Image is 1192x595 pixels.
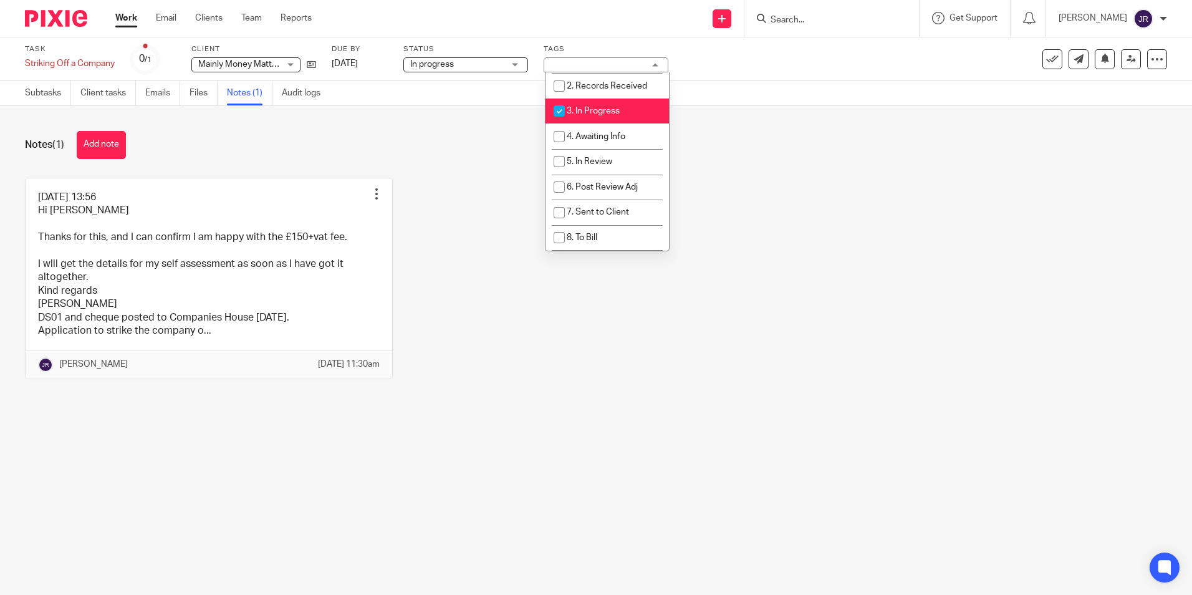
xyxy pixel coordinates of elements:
[567,183,638,191] span: 6. Post Review Adj
[190,81,218,105] a: Files
[769,15,882,26] input: Search
[115,12,137,24] a: Work
[332,59,358,68] span: [DATE]
[403,44,528,54] label: Status
[25,10,87,27] img: Pixie
[25,81,71,105] a: Subtasks
[410,60,454,69] span: In progress
[25,57,115,70] div: Striking Off a Company
[567,157,612,166] span: 5. In Review
[282,81,330,105] a: Audit logs
[25,138,64,152] h1: Notes
[77,131,126,159] button: Add note
[567,208,629,216] span: 7. Sent to Client
[195,12,223,24] a: Clients
[281,12,312,24] a: Reports
[59,358,128,370] p: [PERSON_NAME]
[567,233,597,242] span: 8. To Bill
[332,44,388,54] label: Due by
[38,357,53,372] img: svg%3E
[544,44,668,54] label: Tags
[156,12,176,24] a: Email
[227,81,272,105] a: Notes (1)
[318,358,380,370] p: [DATE] 11:30am
[52,140,64,150] span: (1)
[241,12,262,24] a: Team
[145,56,151,63] small: /1
[567,107,620,115] span: 3. In Progress
[1133,9,1153,29] img: svg%3E
[191,44,316,54] label: Client
[1059,12,1127,24] p: [PERSON_NAME]
[139,52,151,66] div: 0
[567,132,625,141] span: 4. Awaiting Info
[567,82,647,90] span: 2. Records Received
[25,44,115,54] label: Task
[80,81,136,105] a: Client tasks
[145,81,180,105] a: Emails
[949,14,997,22] span: Get Support
[198,60,315,69] span: Mainly Money Matters Limited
